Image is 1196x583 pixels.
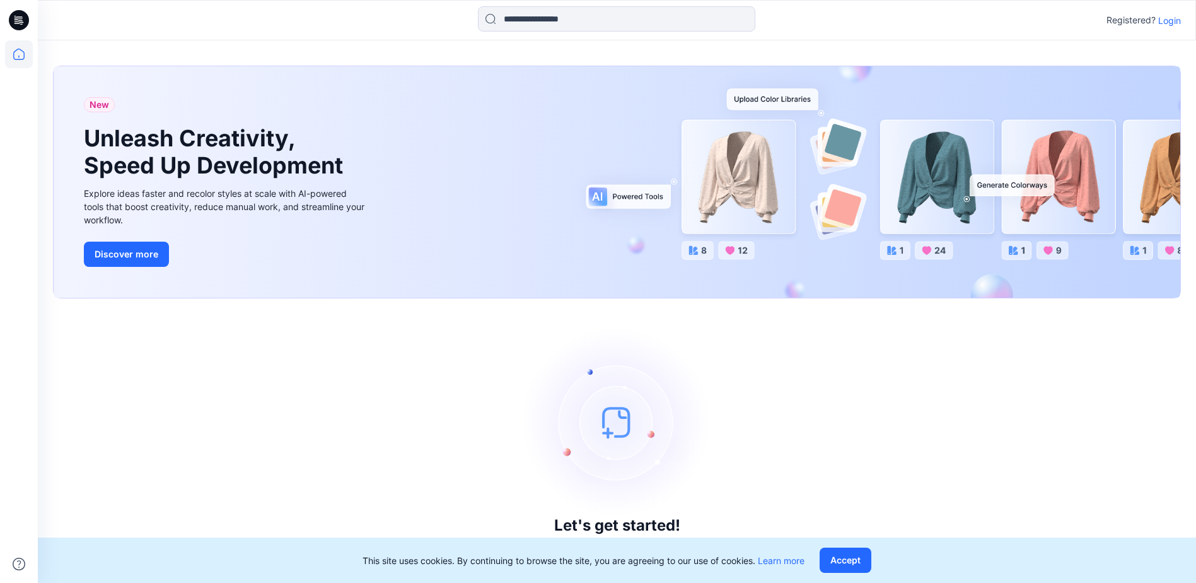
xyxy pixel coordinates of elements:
img: empty-state-image.svg [523,327,712,517]
button: Discover more [84,242,169,267]
a: Discover more [84,242,368,267]
a: Learn more [758,555,804,566]
div: Explore ideas faster and recolor styles at scale with AI-powered tools that boost creativity, red... [84,187,368,227]
p: This site uses cookies. By continuing to browse the site, you are agreeing to our use of cookies. [363,554,804,567]
span: New [90,97,109,112]
h1: Unleash Creativity, Speed Up Development [84,125,349,179]
p: Registered? [1106,13,1156,28]
h3: Let's get started! [554,517,680,534]
p: Login [1158,14,1181,27]
button: Accept [820,548,871,573]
